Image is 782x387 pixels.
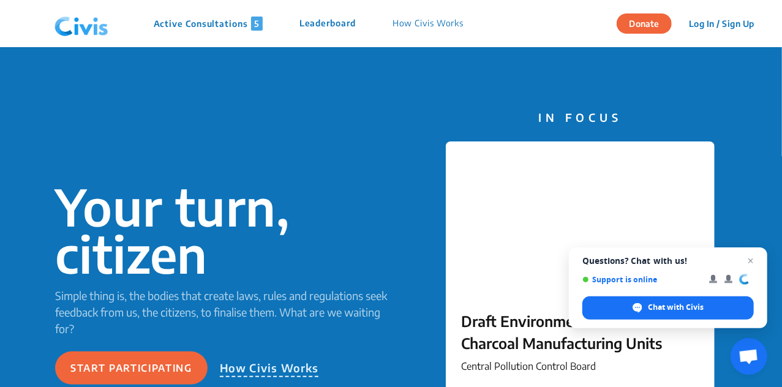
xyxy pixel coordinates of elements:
[55,183,391,277] p: Your turn, citizen
[617,13,672,34] button: Donate
[55,351,208,385] button: Start participating
[582,296,754,320] div: Chat with Civis
[220,359,319,377] p: How Civis Works
[446,109,715,126] p: IN FOCUS
[617,17,681,29] a: Donate
[743,254,758,268] span: Close chat
[731,338,767,375] div: Open chat
[251,17,263,31] span: 5
[461,310,699,354] p: Draft Environmental Guidelines for Charcoal Manufacturing Units
[50,6,113,42] img: navlogo.png
[681,14,762,33] button: Log In / Sign Up
[648,302,704,313] span: Chat with Civis
[299,17,356,31] p: Leaderboard
[582,256,754,266] span: Questions? Chat with us!
[393,17,464,31] p: How Civis Works
[55,287,391,337] p: Simple thing is, the bodies that create laws, rules and regulations seek feedback from us, the ci...
[461,359,699,374] p: Central Pollution Control Board
[582,275,701,284] span: Support is online
[154,17,263,31] p: Active Consultations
